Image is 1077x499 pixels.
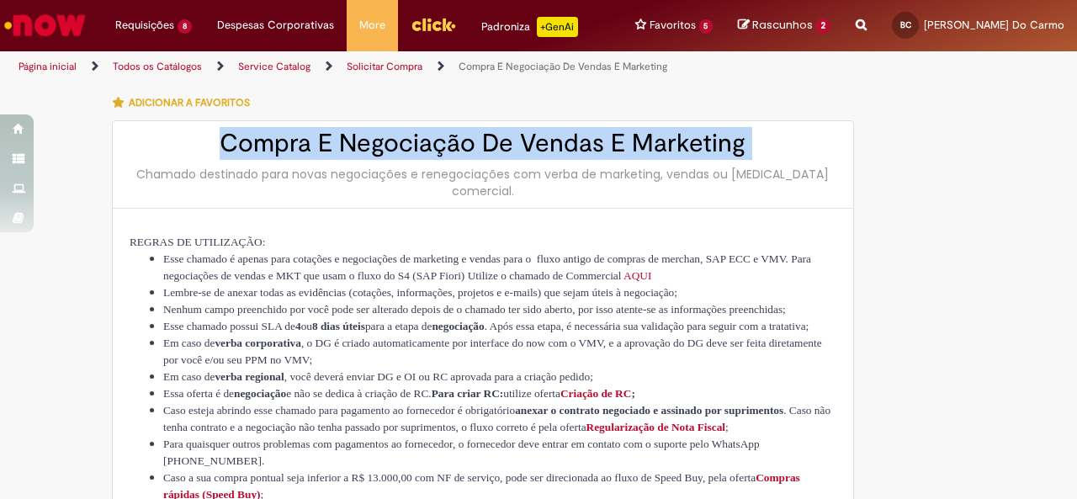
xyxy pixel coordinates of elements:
span: ÇÃ [239,236,255,248]
span: More [359,17,385,34]
span: Adicionar a Favoritos [129,96,250,109]
span: . Após essa etapa, é necessária sua validação para seguir com a tratativa; [485,320,809,332]
span: e não se dedica à criação de RC. [286,387,431,400]
span: cotações e negociações de marketing e vendas [293,252,500,265]
span: negociação [432,320,484,332]
a: Página inicial [19,60,77,73]
span: para o fluxo antigo de compras de merchan, SAP ECC e VMV. Para negociações de vendas e MKT que us... [163,252,811,282]
button: Adicionar a Favoritos [112,85,259,120]
img: ServiceNow [2,8,88,42]
span: Rascunhos [752,17,813,33]
span: [PERSON_NAME] Do Carmo [924,18,1064,32]
a: Compra E Negociação De Vendas E Marketing [459,60,667,73]
div: Chamado destinado para novas negociações e renegociações com verba de marketing, vendas ou [MEDIC... [130,166,836,199]
span: Favoritos [650,17,696,34]
span: 5 [699,19,714,34]
span: Esse chamado possui SLA de [163,320,295,332]
span: verba corporativa [215,337,301,349]
a: Solicitar Compra [347,60,422,73]
span: Essa oferta é de [163,387,234,400]
a: Todos os Catálogos [113,60,202,73]
span: Regularização de Nota Fiscal [586,421,725,433]
span: Para quaisquer outros problemas com pagamentos ao fornecedor, o fornecedor deve entrar em contato... [163,438,760,467]
a: Regularização de Nota Fiscal [586,419,725,434]
span: Em caso de [163,370,215,383]
span: Criação de RC [560,387,631,400]
span: 4 [295,320,301,332]
span: 8 dias úteis [312,320,365,332]
span: verba regional [215,370,284,383]
img: click_logo_yellow_360x200.png [411,12,456,37]
span: Esse chamado é apenas para [163,252,290,265]
span: O: [254,236,265,248]
span: para a etapa de [365,320,432,332]
a: Service Catalog [238,60,310,73]
div: Padroniza [481,17,578,37]
span: utilize oferta [503,387,560,400]
span: Requisições [115,17,174,34]
span: ; [631,387,634,400]
span: Em caso de [163,337,215,349]
span: , você deverá enviar DG e OI ou RC aprovada para a criação pedido; [284,370,593,383]
span: 8 [178,19,192,34]
span: Caso a sua compra pontual seja inferior a R$ 13.000,00 com NF de serviço, pode ser direcionada ao... [163,471,756,484]
a: Criação de RC [560,385,631,401]
span: ou [301,320,312,332]
span: AQUI [623,269,651,282]
span: negociação [234,387,286,400]
span: ; [725,421,729,433]
span: anexar o contrato negociado e assinado por suprimentos [515,404,783,417]
span: 2 [815,19,830,34]
span: BC [900,19,911,30]
h2: Compra E Negociação De Vendas E Marketing [130,130,836,157]
a: Rascunhos [738,18,830,34]
span: , o DG é criado automaticamente por interface do now com o VMV, e a aprovação do DG deve ser feit... [163,337,822,366]
span: Despesas Corporativas [217,17,334,34]
span: REGRAS DE UTILIZA [130,236,239,248]
a: AQUI [623,268,651,283]
span: Lembre-se de anexar todas as evidências (cotações, informações, projetos e e-mails) que sejam úte... [163,286,677,299]
span: Para criar RC: [432,387,504,400]
span: Nenhum campo preenchido por você pode ser alterado depois de o chamado ter sido aberto, por isso ... [163,303,786,316]
ul: Trilhas de página [13,51,705,82]
p: +GenAi [537,17,578,37]
span: Caso esteja abrindo esse chamado para pagamento ao fornecedor é obrigatório [163,404,515,417]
